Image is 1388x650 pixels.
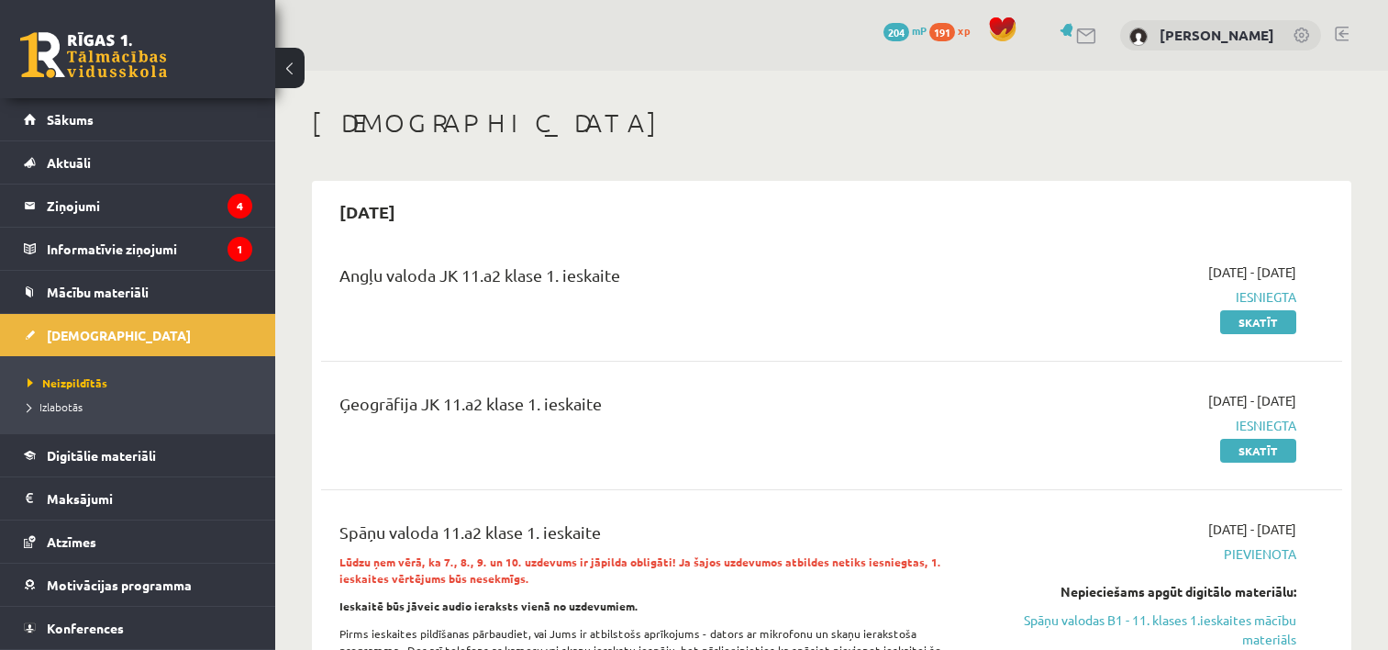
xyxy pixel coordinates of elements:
a: Neizpildītās [28,375,257,391]
div: Angļu valoda JK 11.a2 klase 1. ieskaite [339,263,968,297]
span: Iesniegta [995,287,1296,307]
span: xp [958,23,970,38]
legend: Informatīvie ziņojumi [47,228,252,270]
h2: [DATE] [321,190,414,233]
a: [DEMOGRAPHIC_DATA] [24,314,252,356]
span: [DATE] - [DATE] [1208,263,1296,282]
span: 191 [929,23,955,41]
a: Mācību materiāli [24,271,252,313]
span: Atzīmes [47,533,96,550]
span: Iesniegta [995,416,1296,435]
a: Digitālie materiāli [24,434,252,476]
a: Motivācijas programma [24,564,252,606]
a: Aktuāli [24,141,252,184]
a: Informatīvie ziņojumi1 [24,228,252,270]
a: Spāņu valodas B1 - 11. klases 1.ieskaites mācību materiāls [995,611,1296,649]
strong: Ieskaitē būs jāveic audio ieraksts vienā no uzdevumiem. [339,599,638,613]
legend: Maksājumi [47,477,252,520]
a: Sākums [24,98,252,140]
div: Ģeogrāfija JK 11.a2 klase 1. ieskaite [339,391,968,425]
span: Aktuāli [47,154,91,171]
span: [DATE] - [DATE] [1208,391,1296,410]
span: Motivācijas programma [47,577,192,593]
span: Pievienota [995,544,1296,564]
a: 191 xp [929,23,979,38]
span: Digitālie materiāli [47,447,156,464]
span: Konferences [47,620,124,636]
span: Neizpildītās [28,375,107,390]
a: Konferences [24,607,252,649]
span: Izlabotās [28,399,83,414]
h1: [DEMOGRAPHIC_DATA] [312,107,1351,139]
strong: Lūdzu ņem vērā, ka 7., 8., 9. un 10. uzdevums ir jāpilda obligāti! Ja šajos uzdevumos atbildes ne... [339,555,941,586]
a: 204 mP [883,23,927,38]
img: Estere Rulle [1129,28,1148,46]
a: Skatīt [1220,310,1296,334]
span: Mācību materiāli [47,284,149,300]
a: Ziņojumi4 [24,185,252,227]
a: Maksājumi [24,477,252,520]
i: 1 [228,237,252,262]
a: Atzīmes [24,521,252,563]
span: mP [912,23,927,38]
a: Izlabotās [28,398,257,415]
span: 204 [883,23,909,41]
i: 4 [228,194,252,219]
div: Nepieciešams apgūt digitālo materiālu: [995,582,1296,601]
span: [DEMOGRAPHIC_DATA] [47,327,191,343]
a: Rīgas 1. Tālmācības vidusskola [20,32,167,78]
div: Spāņu valoda 11.a2 klase 1. ieskaite [339,520,968,554]
legend: Ziņojumi [47,185,252,227]
span: [DATE] - [DATE] [1208,520,1296,539]
span: Sākums [47,111,94,128]
a: [PERSON_NAME] [1160,26,1274,44]
a: Skatīt [1220,439,1296,463]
